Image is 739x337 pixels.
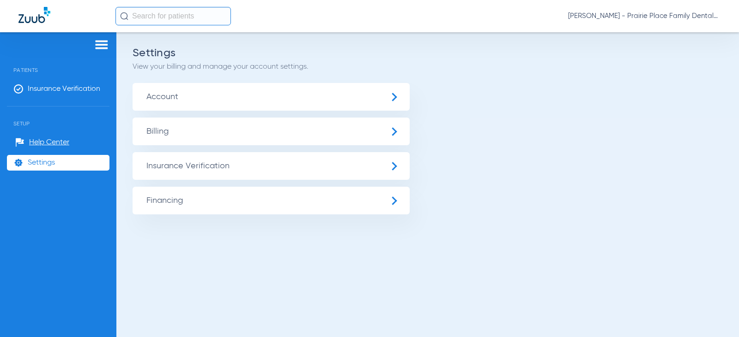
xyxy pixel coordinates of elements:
span: [PERSON_NAME] - Prairie Place Family Dental [568,12,721,21]
img: Zuub Logo [18,7,50,23]
span: Billing [133,118,410,145]
span: Account [133,83,410,111]
input: Search for patients [115,7,231,25]
p: View your billing and manage your account settings. [133,62,723,71]
h2: Settings [133,48,723,58]
a: Help Center [15,138,69,147]
span: Financing [133,187,410,214]
span: Setup [7,106,109,127]
span: Help Center [29,138,69,147]
span: Patients [7,53,109,73]
span: Insurance Verification [133,152,410,180]
img: hamburger-icon [94,39,109,50]
img: Search Icon [120,12,128,20]
span: Settings [28,158,55,167]
span: Insurance Verification [28,84,100,94]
